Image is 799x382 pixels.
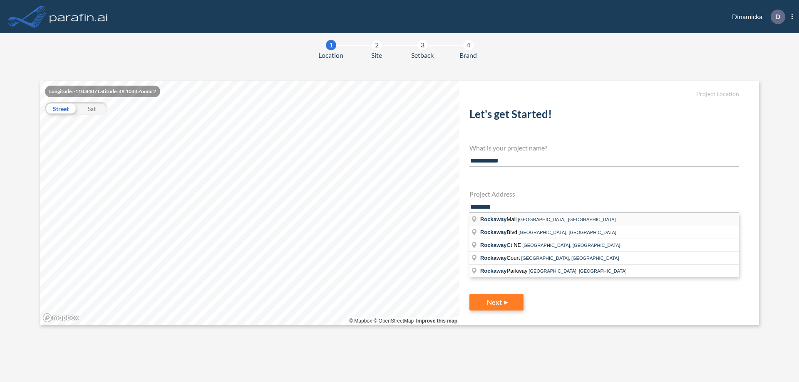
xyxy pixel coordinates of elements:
[480,255,521,261] span: Court
[480,216,507,222] span: Rockaway
[349,318,372,324] a: Mapbox
[469,144,739,152] h4: What is your project name?
[518,217,615,222] span: [GEOGRAPHIC_DATA], [GEOGRAPHIC_DATA]
[480,268,529,274] span: Parkway
[521,256,619,261] span: [GEOGRAPHIC_DATA], [GEOGRAPHIC_DATA]
[775,13,780,20] p: D
[372,40,382,50] div: 2
[469,294,524,311] button: Next
[42,313,79,323] a: Mapbox homepage
[469,108,739,124] h2: Let's get Started!
[48,8,109,25] img: logo
[480,229,519,235] span: Blvd
[459,50,477,60] span: Brand
[480,229,507,235] span: Rockaway
[469,91,739,98] h5: Project Location
[519,230,616,235] span: [GEOGRAPHIC_DATA], [GEOGRAPHIC_DATA]
[326,40,336,50] div: 1
[318,50,343,60] span: Location
[373,318,414,324] a: OpenStreetMap
[371,50,382,60] span: Site
[480,255,507,261] span: Rockaway
[463,40,474,50] div: 4
[469,190,739,198] h4: Project Address
[76,102,107,115] div: Sat
[480,242,507,248] span: Rockaway
[480,268,507,274] span: Rockaway
[40,81,459,325] canvas: Map
[416,318,457,324] a: Improve this map
[480,216,518,222] span: Mall
[417,40,428,50] div: 3
[480,242,522,248] span: Ct NE
[720,10,793,24] div: Dinamicka
[45,86,160,97] div: Longitude: -110.8407 Latitude: 49.1044 Zoom: 2
[411,50,434,60] span: Setback
[522,243,620,248] span: [GEOGRAPHIC_DATA], [GEOGRAPHIC_DATA]
[45,102,76,115] div: Street
[529,269,626,274] span: [GEOGRAPHIC_DATA], [GEOGRAPHIC_DATA]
